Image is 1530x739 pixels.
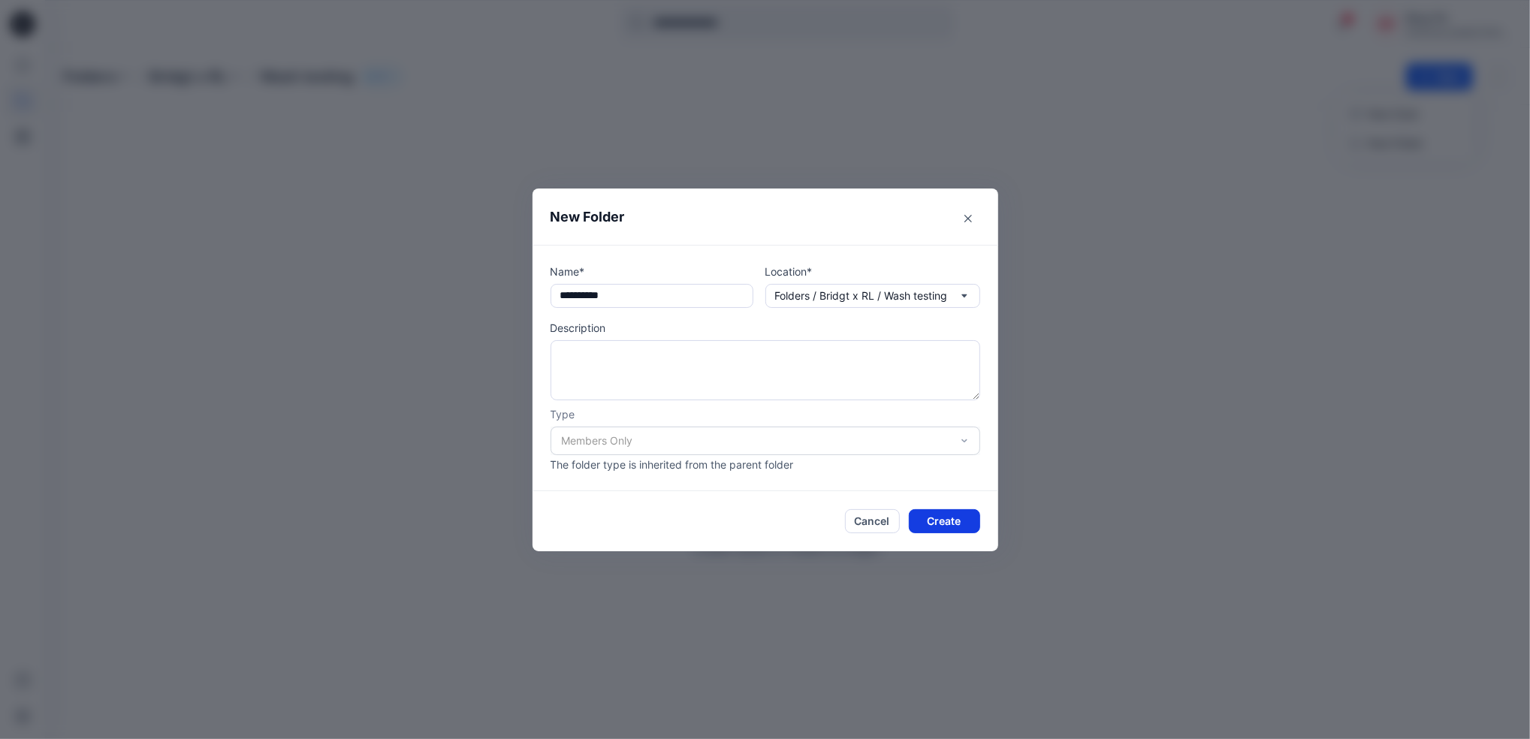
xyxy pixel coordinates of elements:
p: Folders / Bridgt x RL / Wash testing [775,288,948,304]
p: Type [551,406,980,422]
button: Create [909,509,980,533]
header: New Folder [533,189,998,245]
button: Folders / Bridgt x RL / Wash testing [765,284,980,308]
p: Name* [551,264,753,279]
button: Cancel [845,509,900,533]
button: Close [956,207,980,231]
p: Description [551,320,980,336]
p: The folder type is inherited from the parent folder [551,457,980,472]
p: Location* [765,264,980,279]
